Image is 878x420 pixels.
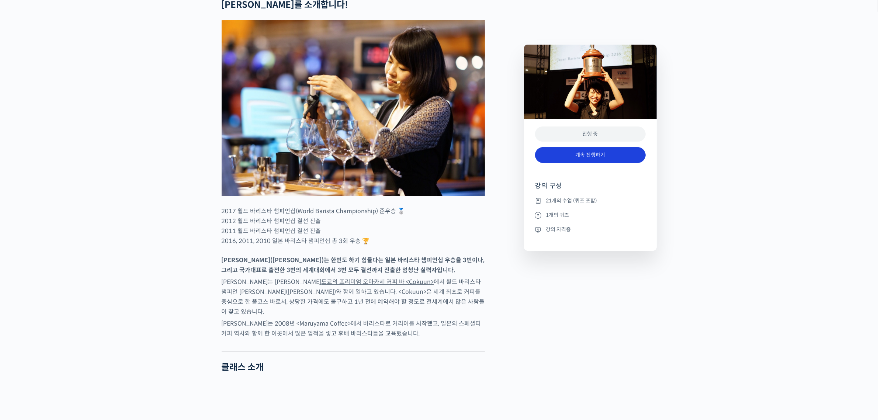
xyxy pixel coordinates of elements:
span: 대화 [67,245,76,251]
a: 설정 [95,234,142,252]
p: [PERSON_NAME]는 [PERSON_NAME] 에서 월드 바리스타 챔피언 [PERSON_NAME]([PERSON_NAME])와 함께 일하고 있습니다. <Cokuun>은 ... [222,277,485,317]
span: 설정 [114,245,123,251]
p: 2017 월드 바리스타 챔피언십(World Barista Championship) 준우승 🥈 2012 월드 바리스타 챔피언십 결선 진출 2011 월드 바리스타 챔피언십 결선 ... [222,206,485,246]
h4: 강의 구성 [535,181,646,196]
div: 진행 중 [535,126,646,142]
h2: 클래스 소개 [222,362,485,373]
strong: [PERSON_NAME]([PERSON_NAME])는 한번도 하기 힘들다는 일본 바리스타 챔피언십 우승을 3번이나, 그리고 국가대표로 출전한 3번의 세계대회에서 3번 모두 결... [222,256,485,274]
li: 21개의 수업 (퀴즈 포함) [535,196,646,205]
p: [PERSON_NAME]는 2008년 <Maruyama Coffee>에서 바리스타로 커리어를 시작했고, 일본의 스페셜티 커피 역사와 함께 한 이곳에서 많은 업적을 쌓고 후배 ... [222,319,485,339]
a: 홈 [2,234,49,252]
a: 대화 [49,234,95,252]
li: 1개의 퀴즈 [535,211,646,219]
a: 계속 진행하기 [535,147,646,163]
a: 도쿄의 프리미엄 오마카세 커피 바 <Cokuun> [322,278,434,286]
li: 강의 자격증 [535,225,646,234]
span: 홈 [23,245,28,251]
